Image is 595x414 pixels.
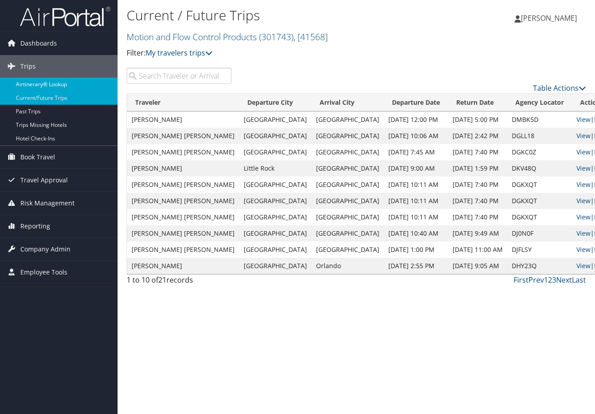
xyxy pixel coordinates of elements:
td: DJFLSY [507,242,572,258]
td: [GEOGRAPHIC_DATA] [312,225,384,242]
td: Little Rock [239,160,312,177]
td: [GEOGRAPHIC_DATA] [239,209,312,225]
td: [PERSON_NAME] [PERSON_NAME] [127,177,239,193]
td: [DATE] 2:55 PM [384,258,448,274]
td: [PERSON_NAME] [127,258,239,274]
th: Departure Date: activate to sort column descending [384,94,448,112]
td: [PERSON_NAME] [PERSON_NAME] [127,144,239,160]
h1: Current / Future Trips [127,6,433,25]
td: DGKC0Z [507,144,572,160]
a: Table Actions [533,83,586,93]
a: View [576,245,590,254]
th: Return Date: activate to sort column ascending [448,94,507,112]
td: [DATE] 7:40 PM [448,177,507,193]
a: View [576,213,590,221]
td: [DATE] 12:00 PM [384,112,448,128]
span: Trips [20,55,36,78]
td: [GEOGRAPHIC_DATA] [239,225,312,242]
p: Filter: [127,47,433,59]
th: Traveler: activate to sort column ascending [127,94,239,112]
td: [DATE] 9:00 AM [384,160,448,177]
td: [GEOGRAPHIC_DATA] [312,193,384,209]
a: View [576,115,590,124]
span: Dashboards [20,32,57,55]
td: [PERSON_NAME] [PERSON_NAME] [127,225,239,242]
a: View [576,180,590,189]
td: [PERSON_NAME] [PERSON_NAME] [127,209,239,225]
td: [PERSON_NAME] [127,160,239,177]
a: View [576,261,590,270]
td: [GEOGRAPHIC_DATA] [239,193,312,209]
td: [PERSON_NAME] [PERSON_NAME] [127,193,239,209]
td: [DATE] 10:11 AM [384,193,448,209]
td: [DATE] 10:40 AM [384,225,448,242]
td: DKV48Q [507,160,572,177]
th: Departure City: activate to sort column ascending [239,94,312,112]
a: My travelers trips [146,48,212,58]
span: Book Travel [20,146,55,168]
input: Search Traveler or Arrival City [127,68,231,84]
td: [DATE] 7:40 PM [448,193,507,209]
td: DGKXQT [507,193,572,209]
td: [PERSON_NAME] [PERSON_NAME] [127,128,239,144]
td: [GEOGRAPHIC_DATA] [312,144,384,160]
a: View [576,164,590,172]
a: [PERSON_NAME] [515,5,586,32]
img: airportal-logo.png [20,6,110,27]
th: Agency Locator: activate to sort column ascending [507,94,572,112]
td: DMBK5D [507,112,572,128]
div: 1 to 10 of records [127,274,231,290]
span: Employee Tools [20,261,67,284]
td: DJ0N0F [507,225,572,242]
span: [PERSON_NAME] [521,13,577,23]
td: DHY23Q [507,258,572,274]
a: Last [572,275,586,285]
td: [GEOGRAPHIC_DATA] [239,258,312,274]
td: [DATE] 10:06 AM [384,128,448,144]
a: 2 [548,275,552,285]
td: [DATE] 1:59 PM [448,160,507,177]
a: View [576,196,590,205]
td: [PERSON_NAME] [PERSON_NAME] [127,242,239,258]
a: 3 [552,275,556,285]
td: [DATE] 11:00 AM [448,242,507,258]
a: Prev [529,275,544,285]
td: [DATE] 10:11 AM [384,177,448,193]
td: [GEOGRAPHIC_DATA] [312,177,384,193]
td: [DATE] 9:05 AM [448,258,507,274]
td: [DATE] 7:45 AM [384,144,448,160]
td: [DATE] 7:40 PM [448,144,507,160]
td: [GEOGRAPHIC_DATA] [239,144,312,160]
span: Travel Approval [20,169,68,191]
span: Company Admin [20,238,71,260]
a: 1 [544,275,548,285]
td: [GEOGRAPHIC_DATA] [312,112,384,128]
td: [PERSON_NAME] [127,112,239,128]
span: Risk Management [20,192,75,214]
td: [GEOGRAPHIC_DATA] [239,128,312,144]
th: Arrival City: activate to sort column ascending [312,94,384,112]
td: [GEOGRAPHIC_DATA] [239,242,312,258]
a: View [576,148,590,156]
td: DGLL18 [507,128,572,144]
a: Motion and Flow Control Products [127,31,328,43]
td: [DATE] 9:49 AM [448,225,507,242]
a: View [576,229,590,237]
td: [GEOGRAPHIC_DATA] [312,209,384,225]
span: ( 301743 ) [259,31,293,43]
td: [DATE] 7:40 PM [448,209,507,225]
td: [GEOGRAPHIC_DATA] [312,128,384,144]
td: DGKXQT [507,177,572,193]
td: [GEOGRAPHIC_DATA] [312,242,384,258]
span: Reporting [20,215,50,237]
a: First [514,275,529,285]
td: Orlando [312,258,384,274]
td: [GEOGRAPHIC_DATA] [312,160,384,177]
td: [DATE] 10:11 AM [384,209,448,225]
td: [GEOGRAPHIC_DATA] [239,112,312,128]
a: View [576,131,590,140]
td: [DATE] 5:00 PM [448,112,507,128]
td: [DATE] 2:42 PM [448,128,507,144]
td: [DATE] 1:00 PM [384,242,448,258]
span: , [ 41568 ] [293,31,328,43]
